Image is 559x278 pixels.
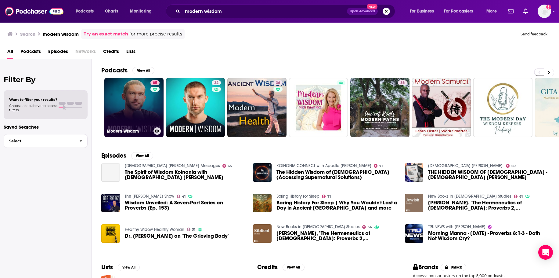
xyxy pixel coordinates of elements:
[428,200,549,210] span: [PERSON_NAME], "The Hermeneutics of [DEMOGRAPHIC_DATA]: Proverbs 2, Deuteronomy, and the Composit...
[166,78,225,137] a: 32
[105,7,118,16] span: Charts
[413,263,438,271] h2: Brands
[428,170,549,180] span: THE HIDDEN WISDOM OF [DEMOGRAPHIC_DATA] - [DEMOGRAPHIC_DATA] [PERSON_NAME]
[410,7,434,16] span: For Business
[441,264,467,271] button: Unlock
[273,80,283,85] a: 36
[125,200,246,210] a: Wisdom Unveiled: A Seven-Part Series on Proverbs (Ep. 153)
[276,194,319,199] a: Boring History for Sleep
[276,163,371,168] a: KOINONIA CONNECT with Apostle Joshua Selman
[104,78,164,137] a: 85Modern Wisdom
[406,6,442,16] button: open menu
[276,200,398,210] span: Boring History For Sleep | Why You Wouldn't Last a Day in Ancient [GEOGRAPHIC_DATA] and more
[101,152,153,159] a: EpisodesView All
[398,80,407,85] a: 36
[222,164,232,168] a: 65
[519,31,549,37] button: Send feedback
[75,46,96,59] span: Networks
[276,224,360,229] a: New Books in Biblical Studies
[76,7,94,16] span: Podcasts
[283,264,305,271] button: View All
[257,263,278,271] h2: Credits
[276,170,398,180] span: The Hidden Wisdom of [DEMOGRAPHIC_DATA] (Accessing Supernatural Solutions)
[374,164,383,168] a: 71
[48,46,68,59] a: Episodes
[214,80,218,86] span: 32
[350,78,409,137] a: 36
[428,170,549,180] a: THE HIDDEN WISDOM OF GOD - APOSTLE JOSHUA SELMAN
[118,264,140,271] button: View All
[126,46,135,59] a: Lists
[538,245,553,260] div: Open Intercom Messenger
[101,263,113,271] h2: Lists
[150,80,160,85] a: 85
[276,231,398,241] span: [PERSON_NAME], "The Hermeneutics of [DEMOGRAPHIC_DATA]: Proverbs 2, Deuteronomy, and the Composit...
[506,164,516,168] a: 69
[405,194,424,212] img: Bernd U. Schipper, "The Hermeneutics of Torah: Proverbs 2, Deuteronomy, and the Composition of Pr...
[440,6,482,16] button: open menu
[253,194,272,212] img: Boring History For Sleep | Why You Wouldn't Last a Day in Ancient Greece and more
[362,225,372,229] a: 56
[20,46,41,59] a: Podcasts
[405,163,424,182] img: THE HIDDEN WISDOM OF GOD - APOSTLE JOSHUA SELMAN
[125,170,246,180] span: The Spirit of Wisdom Koinonia with [DEMOGRAPHIC_DATA] [PERSON_NAME]
[101,194,120,212] img: Wisdom Unveiled: A Seven-Part Series on Proverbs (Ep. 153)
[228,165,232,167] span: 65
[5,5,63,17] a: Podchaser - Follow, Share and Rate Podcasts
[276,200,398,210] a: Boring History For Sleep | Why You Wouldn't Last a Day in Ancient Greece and more
[101,263,140,271] a: ListsView All
[253,163,272,182] img: The Hidden Wisdom of God (Accessing Supernatural Solutions)
[7,46,13,59] a: All
[4,134,88,148] button: Select
[182,6,347,16] input: Search podcasts, credits, & more...
[444,7,473,16] span: For Podcasters
[253,224,272,243] img: Bernd U. Schipper, "The Hermeneutics of Torah: Proverbs 2, Deuteronomy, and the Composition of Pr...
[350,10,375,13] span: Open Advanced
[428,231,549,241] span: Morning Manna - [DATE] - Proverbs 8:1-3 - Doth Not Wisdom Cry?
[125,163,220,168] a: Apostle Joshua selman Messages
[514,195,523,198] a: 61
[192,228,195,231] span: 31
[538,5,551,18] span: Logged in as Ashley_Beenen
[400,80,405,86] span: 36
[276,170,398,180] a: The Hidden Wisdom of God (Accessing Supernatural Solutions)
[506,6,516,16] a: Show notifications dropdown
[212,80,221,85] a: 32
[519,195,523,198] span: 61
[101,224,120,243] img: Dr. Mary-Frances O'Connor on "The Grieving Body"
[482,6,504,16] button: open menu
[101,67,128,74] h2: Podcasts
[4,139,74,143] span: Select
[126,6,160,16] button: open menu
[486,7,497,16] span: More
[125,170,246,180] a: The Spirit of Wisdom Koinonia with Apostle Joshua Selman
[103,46,119,59] a: Credits
[538,5,551,18] img: User Profile
[428,163,503,168] a: Apostle Joshua Selman.
[9,97,57,102] span: Want to filter your results?
[428,231,549,241] a: Morning Manna - July 30, 2025 - Proverbs 8:1-3 - Doth Not Wisdom Cry?
[413,273,549,278] p: Access sponsor history on the top 5,000 podcasts.
[130,7,152,16] span: Monitoring
[125,194,174,199] a: The Joe Rooz Show
[132,67,154,74] button: View All
[101,6,122,16] a: Charts
[129,31,182,38] span: for more precise results
[379,165,383,167] span: 71
[367,4,378,9] span: New
[101,67,154,74] a: PodcastsView All
[101,163,120,182] a: The Spirit of Wisdom Koinonia with Apostle Joshua Selman
[187,228,196,231] a: 31
[405,224,424,243] img: Morning Manna - July 30, 2025 - Proverbs 8:1-3 - Doth Not Wisdom Cry?
[227,78,287,137] a: 36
